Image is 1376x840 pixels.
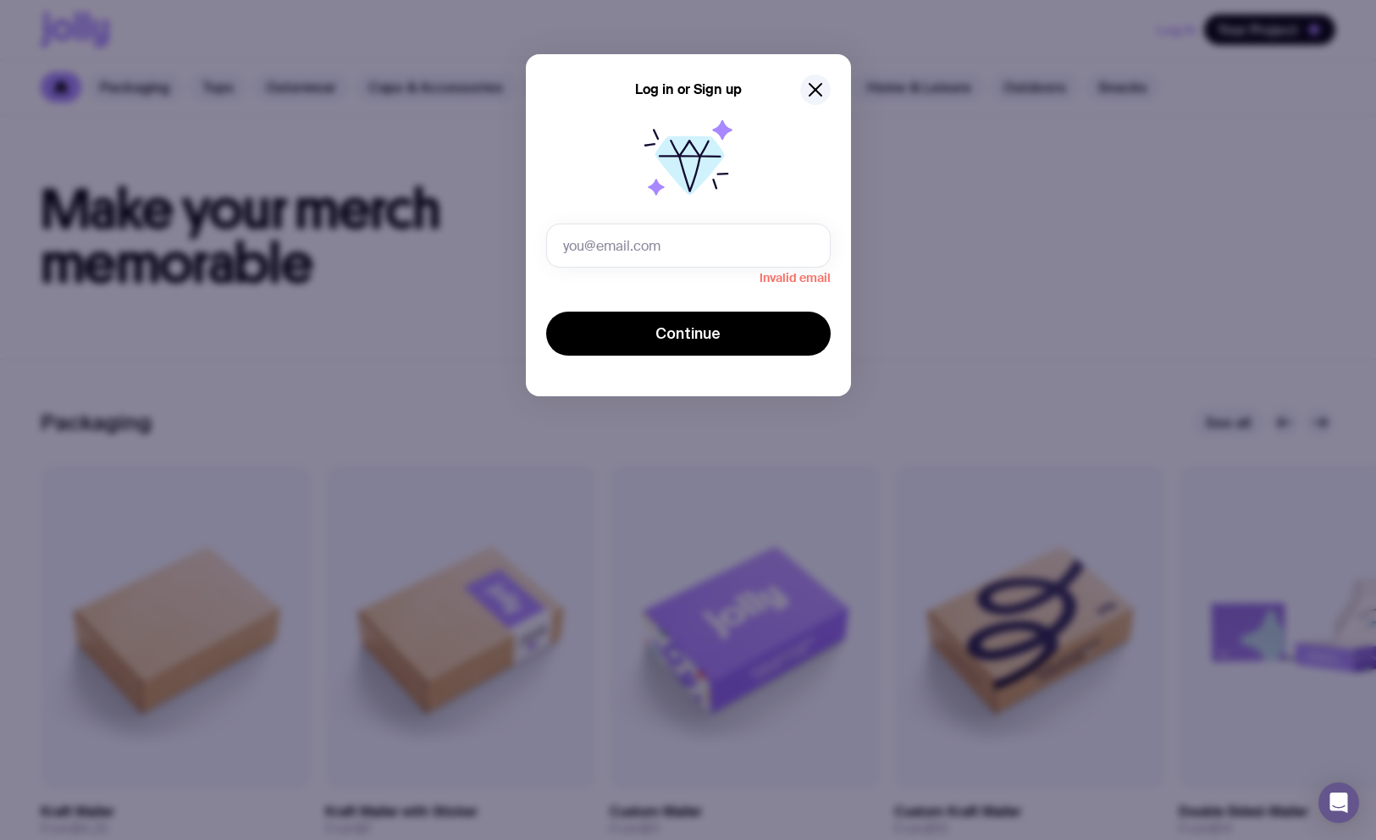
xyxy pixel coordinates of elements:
input: you@email.com [546,224,831,268]
span: Continue [655,323,721,344]
div: Open Intercom Messenger [1318,782,1359,823]
h5: Log in or Sign up [635,81,742,98]
span: Invalid email [546,268,831,285]
button: Continue [546,312,831,356]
